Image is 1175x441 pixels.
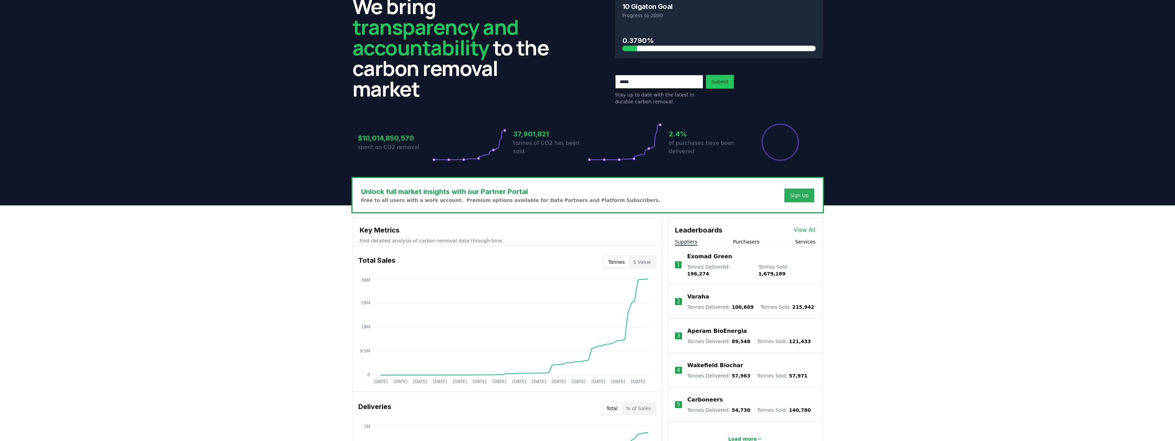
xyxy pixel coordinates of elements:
h3: 10 Gigaton Goal [622,3,673,10]
h3: $10,014,850,570 [358,133,432,143]
p: Free to all users with a work account. Premium options available for Data Partners and Platform S... [361,197,661,204]
h3: 37,901,821 [513,129,588,139]
tspan: [DATE] [413,379,427,384]
button: Sign Up [784,189,814,202]
p: tonnes of CO2 has been sold [513,139,588,156]
span: 54,730 [732,407,750,413]
tspan: [DATE] [472,379,487,384]
p: Tonnes Delivered : [687,263,751,277]
tspan: 9.5M [360,349,370,353]
tspan: [DATE] [393,379,407,384]
span: 1,679,189 [758,271,785,276]
div: Percentage of sales delivered [761,123,799,161]
button: Purchasers [733,238,760,245]
button: % of Sales [622,403,655,414]
button: Tonnes [604,257,629,268]
p: 1 [676,261,680,269]
tspan: 38M [361,278,370,283]
a: Varaha [687,293,709,301]
tspan: [DATE] [631,379,645,384]
p: Stay up to date with the latest in durable carbon removal. [615,91,703,105]
tspan: [DATE] [433,379,447,384]
p: Tonnes Sold : [761,304,814,310]
p: 2 [677,297,680,306]
tspan: [DATE] [591,379,605,384]
h3: Unlock full market insights with our Partner Portal [361,186,661,197]
p: Progress to 2050 [622,12,816,19]
button: Suppliers [675,238,697,245]
a: View All [794,226,816,234]
tspan: [DATE] [453,379,467,384]
p: 4 [677,366,680,374]
tspan: [DATE] [572,379,586,384]
h3: Deliveries [358,402,391,415]
span: 121,433 [789,339,811,344]
span: 57,963 [732,373,750,378]
tspan: [DATE] [611,379,625,384]
p: Tonnes Sold : [757,338,811,345]
tspan: [DATE] [512,379,526,384]
span: 196,274 [687,271,709,276]
tspan: 19M [361,325,370,329]
span: 89,548 [732,339,750,344]
p: Tonnes Sold : [757,372,807,379]
tspan: [DATE] [552,379,566,384]
h3: Total Sales [358,255,395,269]
h3: 0.3790% [622,35,816,46]
a: Carboneers [687,396,723,404]
p: spent on CO2 removal [358,143,432,151]
a: Aperam BioEnergia [687,327,747,335]
p: of purchases have been delivered [669,139,743,156]
h3: Leaderboards [675,225,722,235]
h3: 2.4% [669,129,743,139]
p: Tonnes Delivered : [687,304,754,310]
a: Exomad Green [687,252,732,261]
p: Tonnes Delivered : [687,407,750,414]
a: Sign Up [790,192,808,199]
p: Tonnes Sold : [758,263,815,277]
p: Tonnes Delivered : [687,338,750,345]
tspan: 29M [361,301,370,305]
tspan: 0 [367,373,370,377]
p: 3 [677,332,680,340]
p: Find detailed analysis of carbon removal data through time. [360,237,655,244]
span: 57,971 [789,373,807,378]
p: Tonnes Delivered : [687,372,750,379]
p: Tonnes Sold : [757,407,811,414]
span: transparency and accountability [352,13,519,61]
tspan: [DATE] [373,379,388,384]
button: Total [602,403,622,414]
tspan: 1M [364,424,370,429]
button: Services [795,238,815,245]
tspan: [DATE] [532,379,546,384]
span: 140,780 [789,407,811,413]
h3: Key Metrics [360,225,655,235]
tspan: [DATE] [492,379,507,384]
p: 5 [677,400,680,409]
button: $ Value [629,257,655,268]
a: Wakefield Biochar [687,361,743,370]
span: 100,609 [732,304,754,310]
span: 215,942 [792,304,814,310]
button: Submit [706,75,734,89]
